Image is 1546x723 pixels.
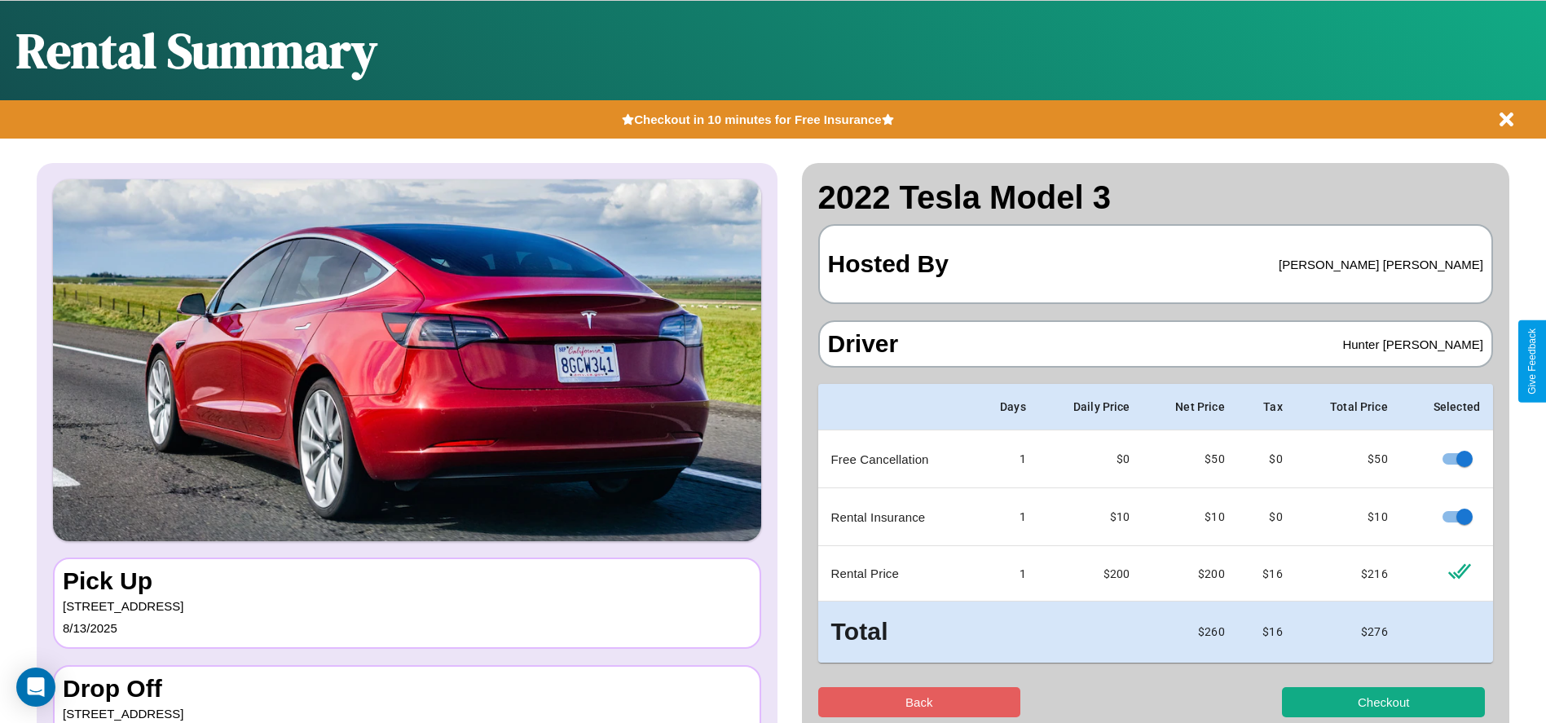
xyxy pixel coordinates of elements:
[1238,546,1296,602] td: $ 16
[1238,488,1296,546] td: $0
[63,675,751,703] h3: Drop Off
[974,430,1039,488] td: 1
[1238,602,1296,663] td: $ 16
[1296,384,1401,430] th: Total Price
[1296,546,1401,602] td: $ 216
[828,234,949,294] h3: Hosted By
[818,687,1021,717] button: Back
[974,546,1039,602] td: 1
[16,17,377,84] h1: Rental Summary
[831,448,961,470] p: Free Cancellation
[634,112,881,126] b: Checkout in 10 minutes for Free Insurance
[831,562,961,584] p: Rental Price
[831,615,961,650] h3: Total
[1039,488,1143,546] td: $10
[831,506,961,528] p: Rental Insurance
[1296,488,1401,546] td: $ 10
[16,668,55,707] div: Open Intercom Messenger
[1143,546,1238,602] td: $ 200
[1238,430,1296,488] td: $0
[1039,430,1143,488] td: $0
[828,330,899,358] h3: Driver
[1296,430,1401,488] td: $ 50
[1143,430,1238,488] td: $ 50
[1143,384,1238,430] th: Net Price
[818,179,1494,216] h2: 2022 Tesla Model 3
[1039,384,1143,430] th: Daily Price
[1401,384,1493,430] th: Selected
[63,567,751,595] h3: Pick Up
[1143,488,1238,546] td: $ 10
[1039,546,1143,602] td: $ 200
[974,488,1039,546] td: 1
[63,595,751,617] p: [STREET_ADDRESS]
[1238,384,1296,430] th: Tax
[63,617,751,639] p: 8 / 13 / 2025
[818,384,1494,663] table: simple table
[1342,333,1483,355] p: Hunter [PERSON_NAME]
[1143,602,1238,663] td: $ 260
[974,384,1039,430] th: Days
[1526,328,1538,395] div: Give Feedback
[1296,602,1401,663] td: $ 276
[1282,687,1485,717] button: Checkout
[1279,253,1483,276] p: [PERSON_NAME] [PERSON_NAME]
